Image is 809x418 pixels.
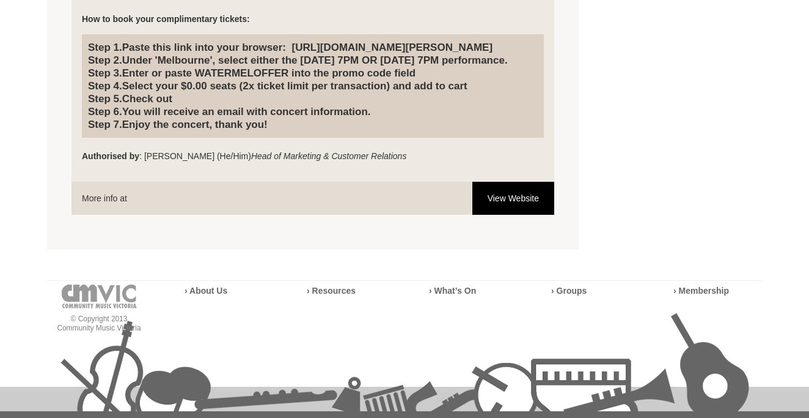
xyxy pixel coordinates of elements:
[429,286,476,296] a: › What’s On
[82,151,139,161] strong: Authorised by
[71,182,554,215] li: More info at
[82,14,250,24] strong: How to book your complimentary tickets:
[88,54,122,66] strong: Step 2.
[185,286,227,296] a: › About Us
[88,42,122,53] strong: Step 1.
[551,286,587,296] a: › Groups
[47,315,151,333] p: © Copyright 2013 Community Music Victoria
[673,286,729,296] a: › Membership
[88,93,122,105] strong: Step 5.
[251,151,406,161] em: Head of Marketing & Customer Relations
[82,150,544,162] p: : [PERSON_NAME] (He/Him)
[88,41,538,131] h4: Paste this link into your browser: [URL][DOMAIN_NAME][PERSON_NAME] Under 'Melbourne', select eith...
[472,182,554,215] a: View Website
[307,286,356,296] a: › Resources
[88,119,122,130] strong: Step 7.
[88,67,122,79] strong: Step 3.
[88,80,122,92] strong: Step 4.
[88,106,122,118] strong: Step 6.
[62,285,137,308] img: cmvic-logo-footer.png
